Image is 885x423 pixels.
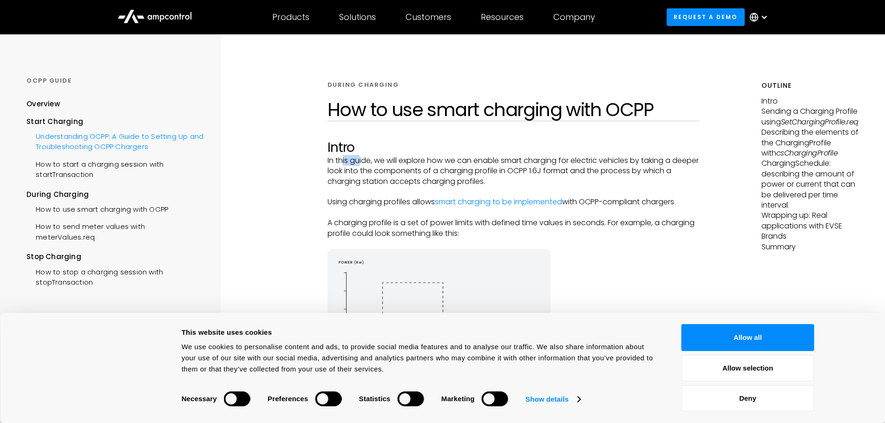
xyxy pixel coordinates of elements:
div: Products [272,12,309,22]
button: Deny [682,385,814,412]
h5: Outline [761,81,859,91]
div: Customers [406,12,451,22]
div: Start Charging [26,117,203,127]
h2: Intro [328,140,700,156]
div: Stop Charging [26,252,203,262]
legend: Consent Selection [181,387,182,388]
a: How to stop a charging session with stopTransaction [26,262,203,290]
strong: Necessary [182,395,217,403]
p: In this guide, we will explore how we can enable smart charging for electric vehicles by taking a... [328,156,700,187]
a: smart charging to be implemented [435,196,562,207]
a: Overview [26,99,60,116]
em: csChargingProfile [776,148,838,158]
button: Allow selection [682,355,814,382]
div: OCPP GUIDE [26,77,203,85]
div: Solutions [339,12,376,22]
div: DURING CHARGING [328,81,399,89]
h1: How to use smart charging with OCPP [328,98,700,121]
a: Request a demo [667,8,745,26]
div: During Charging [26,189,203,200]
p: ‍ [328,187,700,197]
p: Wrapping up: Real applications with EVSE Brands [761,210,859,241]
p: Using charging profiles allows with OCPP-compliant chargers. [328,197,700,207]
p: A charging profile is a set of power limits with defined time values in seconds. For example, a c... [328,218,700,239]
a: How to start a charging session with startTransaction [26,155,203,182]
div: Company [553,12,595,22]
div: Resources [481,12,524,22]
div: We use cookies to personalise content and ads, to provide social media features and to analyse ou... [182,341,661,375]
a: Understanding OCPP: A Guide to Setting Up and Troubleshooting OCPP Chargers [26,127,203,155]
a: Show details [525,392,580,406]
p: ‍ [328,239,700,249]
p: Sending a Charging Profile using [761,106,859,127]
a: How to send meter values with meterValues.req [26,217,203,245]
a: How to use smart charging with OCPP [26,200,168,217]
p: Summary [761,242,859,252]
strong: Preferences [268,395,308,403]
p: ChargingSchedule: describing the amount of power or current that can be delivered per time interval. [761,158,859,210]
p: Intro [761,96,859,106]
div: Overview [26,99,60,109]
p: Describing the elements of the ChargingProfile with [761,127,859,158]
img: energy diagram [328,249,551,396]
em: SetChargingProfile.req [781,117,859,127]
div: This website uses cookies [182,327,661,338]
button: Allow all [682,324,814,351]
strong: Statistics [359,395,391,403]
p: ‍ [328,208,700,218]
strong: Marketing [441,395,475,403]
